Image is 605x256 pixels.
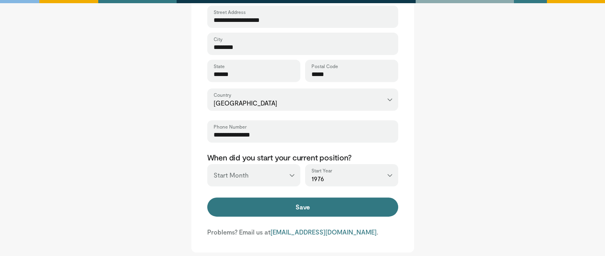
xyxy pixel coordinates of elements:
[270,228,377,236] a: [EMAIL_ADDRESS][DOMAIN_NAME]
[214,36,222,42] label: City
[207,228,398,236] p: Problems? Email us at .
[214,123,247,130] label: Phone Number
[207,197,398,217] button: Save
[311,63,338,69] label: Postal Code
[207,152,398,162] p: When did you start your current position?
[214,63,225,69] label: State
[214,9,246,15] label: Street Address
